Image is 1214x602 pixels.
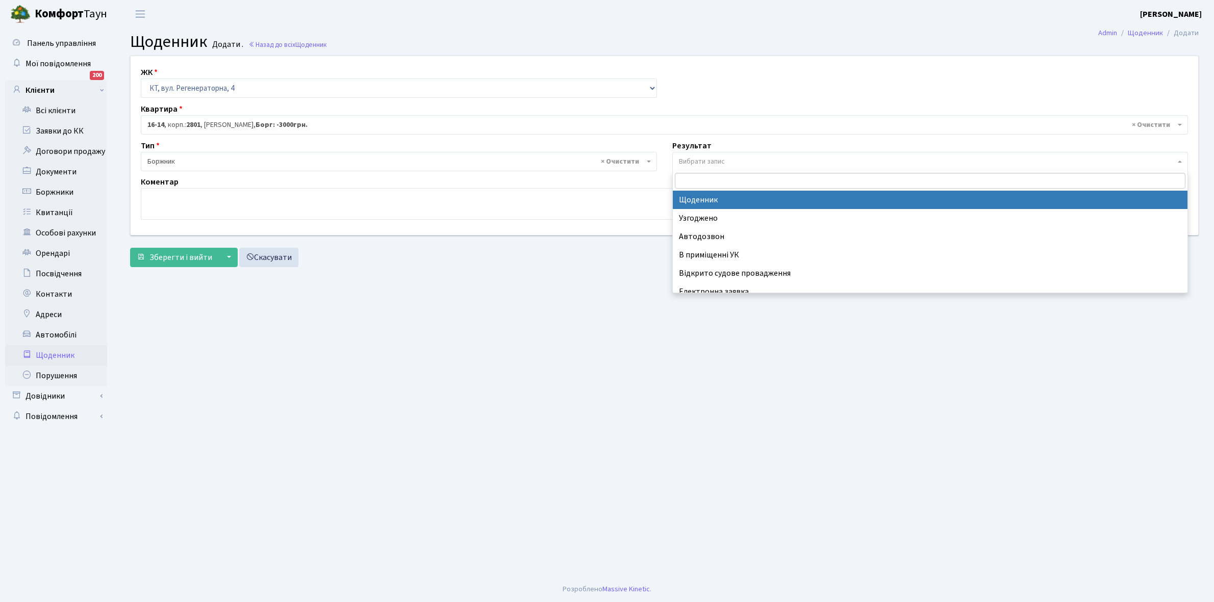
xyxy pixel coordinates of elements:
span: <b>16-14</b>, корп.: <b>2801</b>, Дубина Денис Олександрович, <b>Борг: -3000грн.</b> [147,120,1175,130]
img: logo.png [10,4,31,24]
a: Щоденник [5,345,107,365]
label: Коментар [141,176,179,188]
div: 200 [90,71,104,80]
li: Узгоджено [673,209,1187,227]
label: Квартира [141,103,183,115]
span: Таун [35,6,107,23]
a: Повідомлення [5,406,107,427]
a: [PERSON_NAME] [1140,8,1202,20]
a: Автомобілі [5,325,107,345]
span: Видалити всі елементи [1132,120,1170,130]
a: Massive Kinetic [602,584,650,594]
span: Панель управління [27,38,96,49]
a: Договори продажу [5,141,107,162]
li: Додати [1163,28,1199,39]
label: ЖК [141,66,158,78]
a: Панель управління [5,33,107,54]
b: Комфорт [35,6,84,22]
span: Щоденник [130,30,207,54]
span: Мої повідомлення [26,58,91,69]
a: Довідники [5,386,107,406]
span: <b>16-14</b>, корп.: <b>2801</b>, Дубина Денис Олександрович, <b>Борг: -3000грн.</b> [141,115,1188,135]
div: Розроблено . [563,584,651,595]
b: Борг: -3000грн. [256,120,308,130]
a: Admin [1098,28,1117,38]
a: Квитанції [5,202,107,223]
span: Видалити всі елементи [601,156,639,167]
b: [PERSON_NAME] [1140,9,1202,20]
a: Скасувати [239,248,298,267]
a: Орендарі [5,243,107,264]
a: Документи [5,162,107,182]
label: Результат [672,140,712,152]
b: 2801 [186,120,200,130]
a: Контакти [5,284,107,304]
small: Додати . [210,40,243,49]
a: Заявки до КК [5,121,107,141]
a: Порушення [5,365,107,386]
li: Відкрито судове провадження [673,264,1187,282]
span: Зберегти і вийти [149,252,212,263]
a: Клієнти [5,80,107,100]
a: Адреси [5,304,107,325]
b: 16-14 [147,120,164,130]
nav: breadcrumb [1083,22,1214,44]
li: Щоденник [673,191,1187,209]
li: В приміщенні УК [673,246,1187,264]
span: Боржник [141,152,657,171]
label: Тип [141,140,160,152]
span: Щоденник [295,40,327,49]
a: Посвідчення [5,264,107,284]
button: Зберегти і вийти [130,248,219,267]
a: Мої повідомлення200 [5,54,107,74]
a: Щоденник [1128,28,1163,38]
a: Боржники [5,182,107,202]
a: Всі клієнти [5,100,107,121]
button: Переключити навігацію [128,6,153,22]
span: Вибрати запис [679,156,725,167]
li: Електронна заявка [673,282,1187,301]
li: Автодозвон [673,227,1187,246]
span: Боржник [147,156,644,167]
a: Назад до всіхЩоденник [248,40,327,49]
a: Особові рахунки [5,223,107,243]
